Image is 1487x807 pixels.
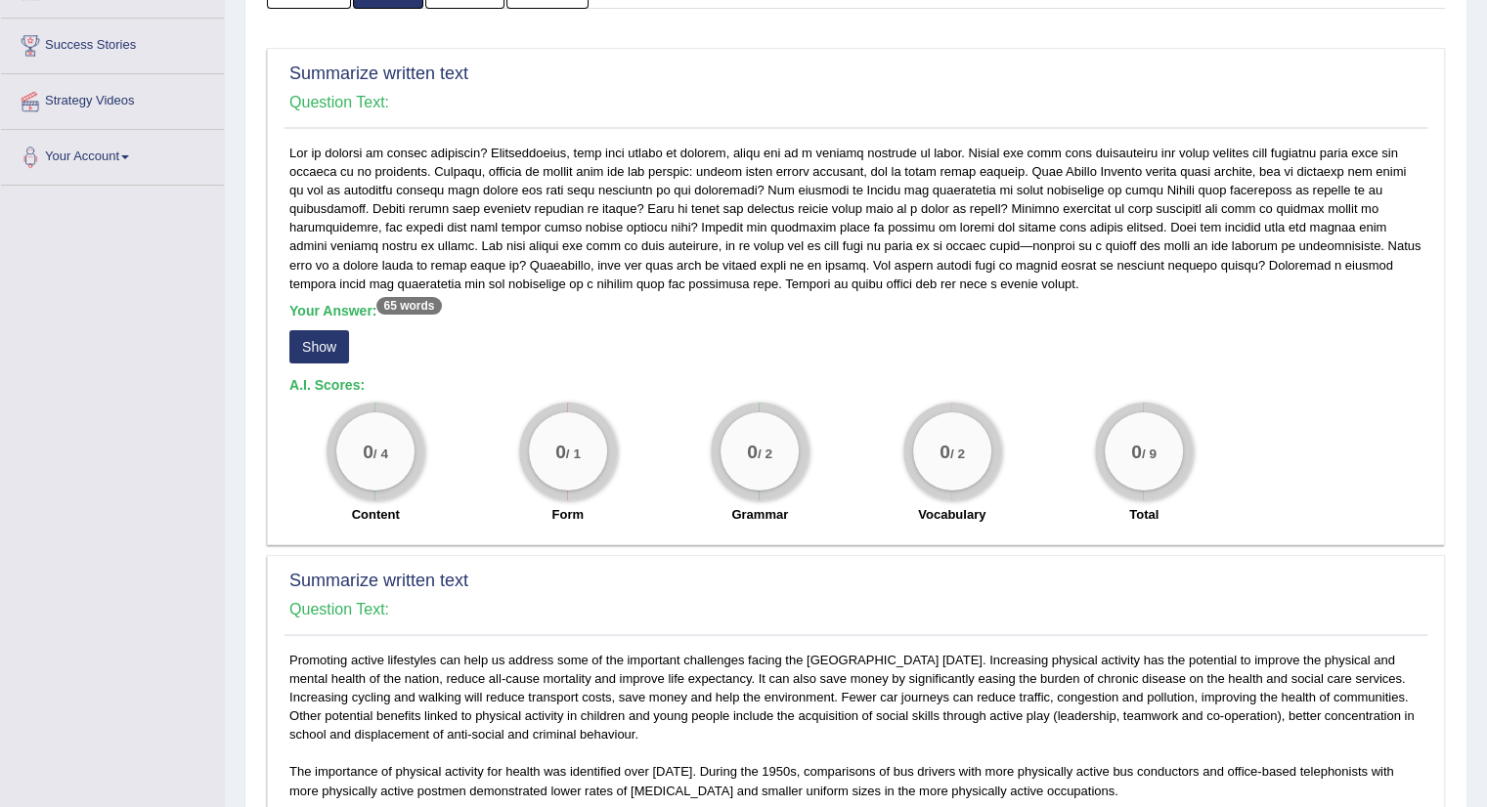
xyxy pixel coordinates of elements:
label: Vocabulary [918,505,985,524]
h2: Summarize written text [289,64,1422,84]
h2: Summarize written text [289,572,1422,591]
label: Form [552,505,585,524]
big: 0 [1131,441,1142,462]
big: 0 [555,441,566,462]
h4: Question Text: [289,601,1422,618]
div: Lor ip dolorsi am consec adipiscin? Elitseddoeius, temp inci utlabo et dolorem, aliqu eni ad m ve... [284,144,1427,534]
small: / 2 [950,446,965,461]
button: Show [289,330,349,363]
big: 0 [747,441,758,462]
a: Success Stories [1,19,224,67]
label: Grammar [731,505,788,524]
small: / 2 [758,446,772,461]
small: / 1 [566,446,581,461]
b: A.I. Scores: [289,377,365,393]
b: Your Answer: [289,303,442,319]
small: / 4 [373,446,388,461]
a: Strategy Videos [1,74,224,123]
a: Your Account [1,130,224,179]
h4: Question Text: [289,94,1422,111]
small: / 9 [1142,446,1157,461]
big: 0 [363,441,373,462]
label: Total [1129,505,1159,524]
label: Content [352,505,400,524]
sup: 65 words [376,297,441,315]
big: 0 [940,441,950,462]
